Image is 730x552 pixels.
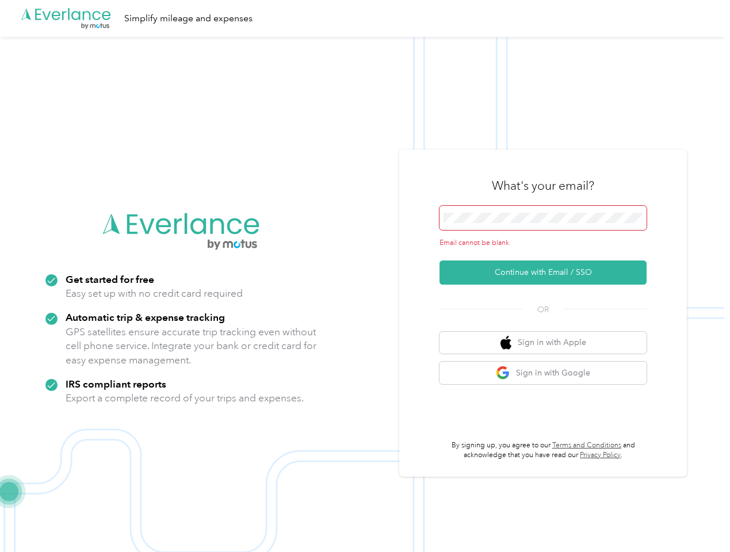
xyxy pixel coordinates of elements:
h3: What's your email? [492,178,594,194]
p: By signing up, you agree to our and acknowledge that you have read our . [439,440,647,461]
button: apple logoSign in with Apple [439,332,647,354]
p: GPS satellites ensure accurate trip tracking even without cell phone service. Integrate your bank... [66,325,317,367]
strong: Automatic trip & expense tracking [66,311,225,323]
span: OR [523,304,563,316]
button: Continue with Email / SSO [439,260,647,285]
button: google logoSign in with Google [439,362,647,384]
a: Terms and Conditions [552,441,621,450]
img: google logo [496,366,510,380]
div: Email cannot be blank [439,238,647,248]
strong: IRS compliant reports [66,378,166,390]
strong: Get started for free [66,273,154,285]
p: Easy set up with no credit card required [66,286,243,301]
img: apple logo [500,336,512,350]
a: Privacy Policy [580,451,621,459]
div: Simplify mileage and expenses [124,11,253,26]
p: Export a complete record of your trips and expenses. [66,391,304,405]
